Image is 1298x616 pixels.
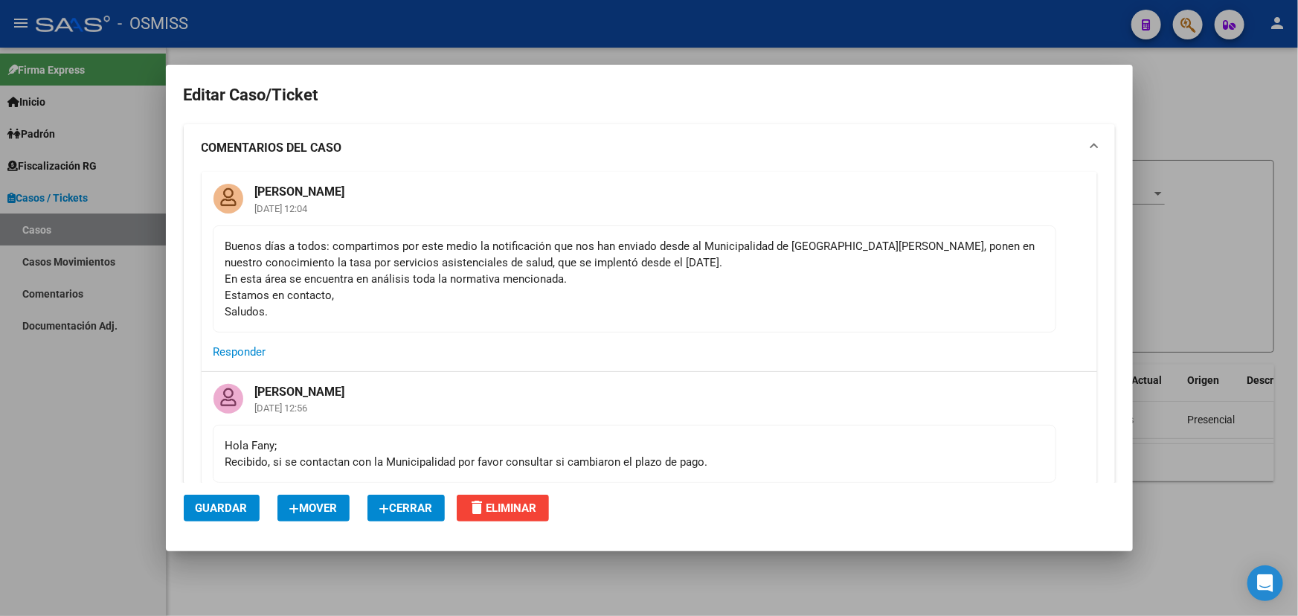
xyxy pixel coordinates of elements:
[469,501,537,515] span: Eliminar
[243,172,357,200] mat-card-title: [PERSON_NAME]
[277,495,350,522] button: Mover
[202,139,342,157] strong: COMENTARIOS DEL CASO
[457,495,549,522] button: Eliminar
[213,339,266,365] button: Responder
[243,372,357,400] mat-card-title: [PERSON_NAME]
[469,498,486,516] mat-icon: delete
[184,124,1115,172] mat-expansion-panel-header: COMENTARIOS DEL CASO
[213,345,266,359] span: Responder
[225,437,1044,470] div: Hola Fany; Recibido, si se contactan con la Municipalidad por favor consultar si cambiaron el pla...
[184,495,260,522] button: Guardar
[243,403,357,413] mat-card-subtitle: [DATE] 12:56
[184,81,1115,109] h2: Editar Caso/Ticket
[225,238,1044,320] div: Buenos días a todos: compartimos por este medio la notificación que nos han enviado desde al Muni...
[379,501,433,515] span: Cerrar
[367,495,445,522] button: Cerrar
[243,204,357,214] mat-card-subtitle: [DATE] 12:04
[196,501,248,515] span: Guardar
[289,501,338,515] span: Mover
[1247,565,1283,601] div: Open Intercom Messenger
